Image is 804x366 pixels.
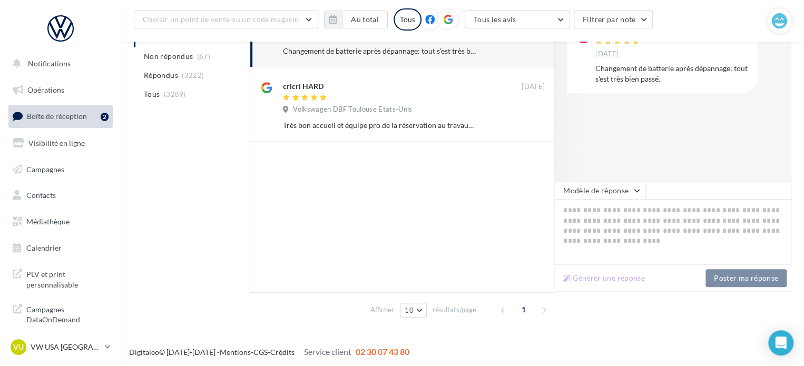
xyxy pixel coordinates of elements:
span: Répondus [144,70,178,81]
div: Open Intercom Messenger [768,330,793,355]
span: PLV et print personnalisable [26,267,109,290]
span: résultats/page [433,305,476,315]
span: Non répondus [144,51,193,62]
a: Crédits [270,348,295,357]
span: 02 30 07 43 80 [356,347,409,357]
a: Boîte de réception2 [6,105,115,127]
a: VU VW USA [GEOGRAPHIC_DATA] [8,337,113,357]
div: Changement de batterie après dépannage: tout s'est très bien passé. [595,63,749,84]
span: 10 [405,306,414,314]
span: Opérations [27,85,64,94]
button: Au total [324,11,388,28]
span: Calendrier [26,243,62,252]
span: Campagnes [26,164,64,173]
span: (3222) [182,71,204,80]
a: Calendrier [6,237,115,259]
span: [DATE] [595,50,619,59]
button: Générer une réponse [559,272,649,284]
button: Filtrer par note [574,11,653,28]
button: Poster ma réponse [705,269,787,287]
button: 10 [400,303,427,318]
a: Digitaleo [129,348,159,357]
span: Médiathèque [26,217,70,226]
span: Contacts [26,191,56,200]
span: VU [13,342,24,352]
a: Mentions [220,348,251,357]
button: Modèle de réponse [554,182,646,200]
span: Choisir un point de vente ou un code magasin [143,15,299,24]
span: Campagnes DataOnDemand [26,302,109,325]
span: Afficher [370,305,394,315]
span: © [DATE]-[DATE] - - - [129,348,409,357]
div: cricri HARD [283,81,323,92]
a: Opérations [6,79,115,101]
a: Médiathèque [6,211,115,233]
span: Tous les avis [474,15,516,24]
div: Tous [394,8,421,31]
button: Notifications [6,53,111,75]
span: Notifications [28,59,71,68]
div: 2 [101,113,109,121]
span: Volkswagen DBF Toulouse Etats-Unis [293,105,412,114]
p: VW USA [GEOGRAPHIC_DATA] [31,342,101,352]
span: (3289) [164,90,186,98]
a: PLV et print personnalisable [6,263,115,294]
div: Très bon accueil et équipe pro de la réservation au travaux malgré [PERSON_NAME] du rappel airbag [283,120,476,131]
span: (67) [197,52,210,61]
span: Service client [304,347,351,357]
span: Tous [144,89,160,100]
a: Campagnes [6,159,115,181]
div: Changement de batterie après dépannage: tout s'est très bien passé. [283,46,476,56]
span: Boîte de réception [27,112,87,121]
a: CGS [253,348,268,357]
span: [DATE] [522,82,545,92]
a: Visibilité en ligne [6,132,115,154]
span: 1 [515,301,532,318]
button: Au total [342,11,388,28]
a: Contacts [6,184,115,206]
button: Choisir un point de vente ou un code magasin [134,11,318,28]
button: Tous les avis [465,11,570,28]
span: Visibilité en ligne [28,139,85,147]
a: Campagnes DataOnDemand [6,298,115,329]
